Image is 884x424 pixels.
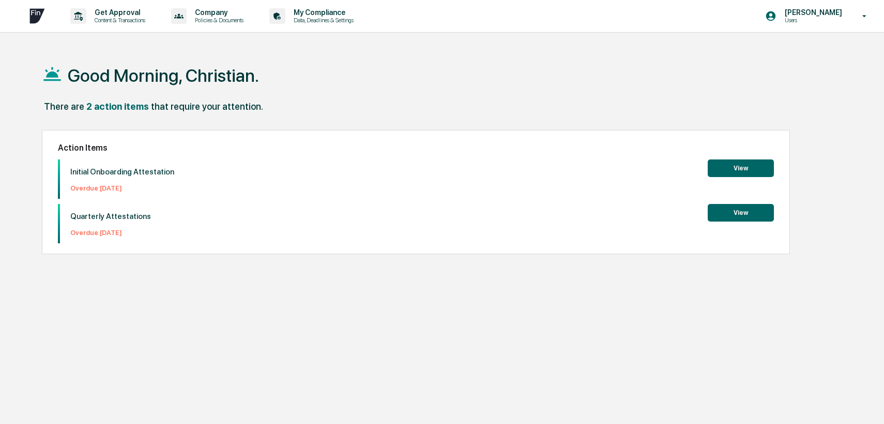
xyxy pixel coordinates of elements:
[708,204,774,222] button: View
[70,212,151,221] p: Quarterly Attestations
[70,229,151,237] p: Overdue: [DATE]
[776,8,847,17] p: [PERSON_NAME]
[70,167,174,177] p: Initial Onboarding Attestation
[187,17,249,24] p: Policies & Documents
[25,4,50,28] img: logo
[58,143,774,153] h2: Action Items
[285,17,359,24] p: Data, Deadlines & Settings
[86,8,150,17] p: Get Approval
[70,184,174,192] p: Overdue: [DATE]
[285,8,359,17] p: My Compliance
[776,17,847,24] p: Users
[187,8,249,17] p: Company
[708,163,774,172] a: View
[86,17,150,24] p: Content & Transactions
[708,159,774,177] button: View
[44,101,84,112] div: There are
[68,65,259,86] h1: Good Morning, Christian.
[708,207,774,217] a: View
[151,101,263,112] div: that require your attention.
[86,101,149,112] div: 2 action items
